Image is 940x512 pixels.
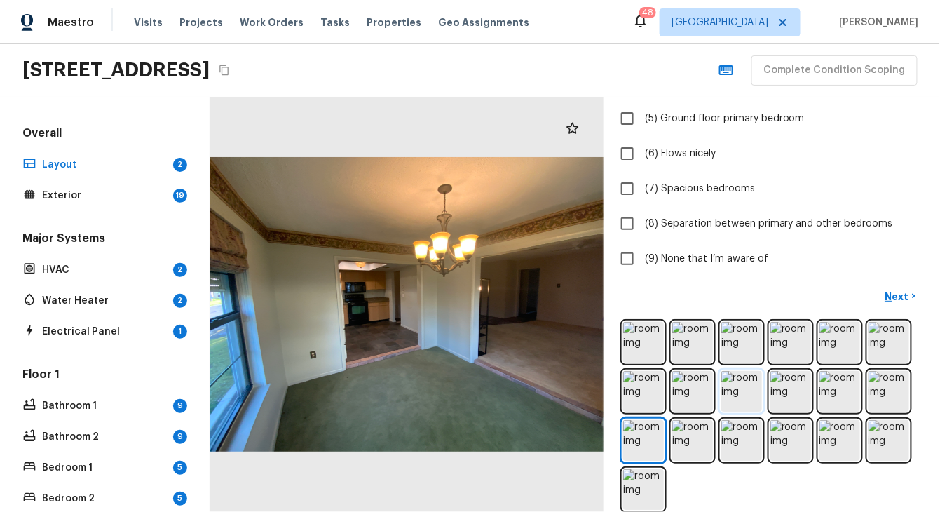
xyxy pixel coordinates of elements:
[173,430,187,444] div: 9
[770,322,811,363] img: room img
[179,15,223,29] span: Projects
[645,147,716,161] span: (6) Flows nicely
[721,322,762,363] img: room img
[20,231,190,249] h5: Major Systems
[770,371,811,412] img: room img
[240,15,304,29] span: Work Orders
[642,6,653,20] div: 48
[869,371,909,412] img: room img
[42,430,168,444] p: Bathroom 2
[438,15,529,29] span: Geo Assignments
[645,112,805,126] span: (5) Ground floor primary bedroom
[672,371,713,412] img: room img
[623,322,664,363] img: room img
[42,461,168,475] p: Bedroom 1
[42,263,168,277] p: HVAC
[623,420,664,461] img: room img
[42,325,168,339] p: Electrical Panel
[20,367,190,385] h5: Floor 1
[42,492,168,506] p: Bedroom 2
[42,399,168,413] p: Bathroom 1
[770,420,811,461] img: room img
[885,290,912,304] p: Next
[42,294,168,308] p: Water Heater
[869,420,909,461] img: room img
[819,420,860,461] img: room img
[173,461,187,475] div: 5
[878,285,923,308] button: Next>
[645,217,893,231] span: (8) Separation between primary and other bedrooms
[672,15,768,29] span: [GEOGRAPHIC_DATA]
[173,492,187,506] div: 5
[173,189,187,203] div: 19
[819,371,860,412] img: room img
[320,18,350,27] span: Tasks
[22,58,210,83] h2: [STREET_ADDRESS]
[869,322,909,363] img: room img
[672,322,713,363] img: room img
[20,126,190,144] h5: Overall
[672,420,713,461] img: room img
[48,15,94,29] span: Maestro
[173,399,187,413] div: 9
[721,420,762,461] img: room img
[834,15,919,29] span: [PERSON_NAME]
[173,294,187,308] div: 2
[623,469,664,510] img: room img
[173,263,187,277] div: 2
[173,325,187,339] div: 1
[134,15,163,29] span: Visits
[721,371,762,412] img: room img
[819,322,860,363] img: room img
[645,182,755,196] span: (7) Spacious bedrooms
[42,189,168,203] p: Exterior
[623,371,664,412] img: room img
[367,15,421,29] span: Properties
[215,61,233,79] button: Copy Address
[645,252,768,266] span: (9) None that I’m aware of
[42,158,168,172] p: Layout
[173,158,187,172] div: 2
